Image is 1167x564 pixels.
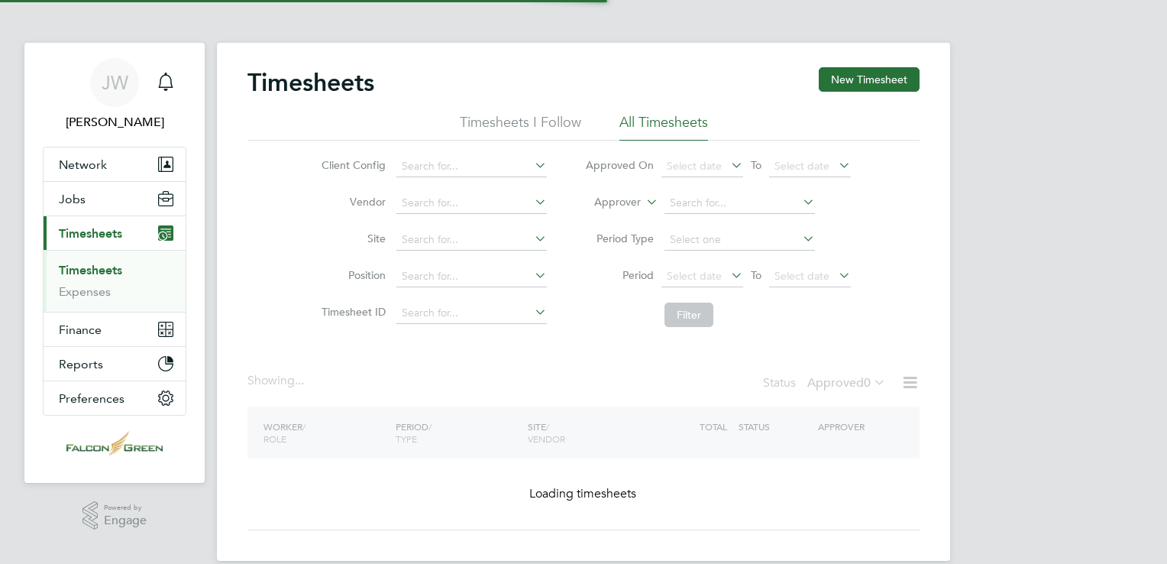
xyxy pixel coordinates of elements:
[807,375,886,391] label: Approved
[396,266,547,287] input: Search for...
[59,357,103,371] span: Reports
[396,303,547,324] input: Search for...
[59,157,107,172] span: Network
[43,431,186,455] a: Go to home page
[664,303,713,327] button: Filter
[585,232,654,245] label: Period Type
[396,193,547,214] input: Search for...
[317,268,386,282] label: Position
[819,67,920,92] button: New Timesheet
[317,305,386,319] label: Timesheet ID
[59,263,122,277] a: Timesheets
[667,159,722,173] span: Select date
[44,147,186,181] button: Network
[104,501,147,514] span: Powered by
[102,73,128,92] span: JW
[104,514,147,527] span: Engage
[572,195,641,210] label: Approver
[44,250,186,312] div: Timesheets
[247,373,307,389] div: Showing
[44,347,186,381] button: Reports
[295,373,304,388] span: ...
[44,182,186,216] button: Jobs
[585,158,654,172] label: Approved On
[82,501,147,530] a: Powered byEngage
[585,268,654,282] label: Period
[317,232,386,245] label: Site
[664,193,815,214] input: Search for...
[44,216,186,250] button: Timesheets
[44,381,186,415] button: Preferences
[59,226,122,241] span: Timesheets
[44,313,186,346] button: Finance
[59,323,102,337] span: Finance
[247,67,374,98] h2: Timesheets
[396,229,547,251] input: Search for...
[774,269,829,283] span: Select date
[66,431,163,455] img: falcongreen-logo-retina.png
[746,155,766,175] span: To
[667,269,722,283] span: Select date
[43,113,186,131] span: John Whyte
[43,58,186,131] a: JW[PERSON_NAME]
[864,375,871,391] span: 0
[317,195,386,209] label: Vendor
[59,192,86,206] span: Jobs
[317,158,386,172] label: Client Config
[460,113,581,141] li: Timesheets I Follow
[24,43,205,483] nav: Main navigation
[396,156,547,177] input: Search for...
[59,284,111,299] a: Expenses
[774,159,829,173] span: Select date
[59,391,124,406] span: Preferences
[664,229,815,251] input: Select one
[619,113,708,141] li: All Timesheets
[746,265,766,285] span: To
[763,373,889,394] div: Status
